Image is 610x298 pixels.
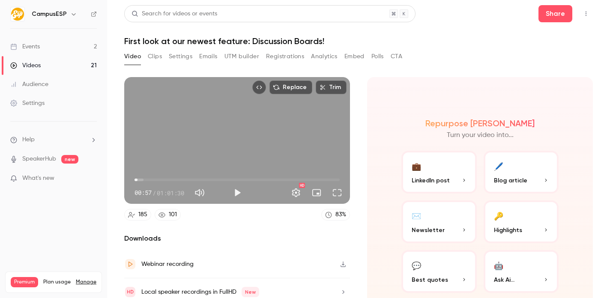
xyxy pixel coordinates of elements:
h6: CampusESP [32,10,67,18]
span: 01:01:30 [157,188,184,197]
span: 00:57 [135,188,152,197]
a: Manage [76,279,96,286]
div: Videos [10,61,41,70]
div: 🤖 [494,259,503,272]
div: 💬 [412,259,421,272]
button: Embed video [252,80,266,94]
h2: Downloads [124,233,350,244]
span: Ask Ai... [494,275,514,284]
div: Search for videos or events [132,9,217,18]
button: UTM builder [224,50,259,63]
div: 185 [138,210,147,219]
button: Turn on miniplayer [308,184,325,201]
div: 101 [169,210,177,219]
button: Polls [371,50,384,63]
a: 101 [155,209,181,221]
button: ✉️Newsletter [401,200,477,243]
div: Audience [10,80,48,89]
button: Settings [287,184,305,201]
a: 83% [321,209,350,221]
span: / [152,188,156,197]
button: Analytics [311,50,338,63]
button: Settings [169,50,192,63]
button: Clips [148,50,162,63]
button: Play [229,184,246,201]
button: Registrations [266,50,304,63]
span: Best quotes [412,275,448,284]
div: Settings [10,99,45,107]
span: Newsletter [412,226,445,235]
div: 83 % [335,210,346,219]
button: Top Bar Actions [579,7,593,21]
div: 🔑 [494,209,503,222]
button: Share [538,5,572,22]
button: 💬Best quotes [401,250,477,293]
span: Premium [11,277,38,287]
button: 💼LinkedIn post [401,151,477,194]
button: Trim [316,80,347,94]
button: 🔑Highlights [484,200,559,243]
div: 00:57 [135,188,184,197]
div: HD [299,183,305,188]
span: LinkedIn post [412,176,450,185]
button: 🤖Ask Ai... [484,250,559,293]
span: Blog article [494,176,527,185]
span: Help [22,135,35,144]
li: help-dropdown-opener [10,135,97,144]
div: ✉️ [412,209,421,222]
a: SpeakerHub [22,155,56,164]
button: Video [124,50,141,63]
img: CampusESP [11,7,24,21]
div: 💼 [412,159,421,173]
div: Webinar recording [141,259,194,269]
button: Emails [199,50,217,63]
h2: Repurpose [PERSON_NAME] [425,118,535,128]
a: 185 [124,209,151,221]
button: Full screen [329,184,346,201]
p: Turn your video into... [447,130,514,140]
div: 🖊️ [494,159,503,173]
button: Mute [191,184,208,201]
button: Replace [269,80,312,94]
div: Events [10,42,40,51]
span: Highlights [494,226,522,235]
span: What's new [22,174,54,183]
div: Local speaker recordings in FullHD [141,287,259,297]
span: new [61,155,78,164]
span: New [242,287,259,297]
button: 🖊️Blog article [484,151,559,194]
button: Embed [344,50,365,63]
span: Plan usage [43,279,71,286]
button: CTA [391,50,402,63]
h1: First look at our newest feature: Discussion Boards! [124,36,593,46]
